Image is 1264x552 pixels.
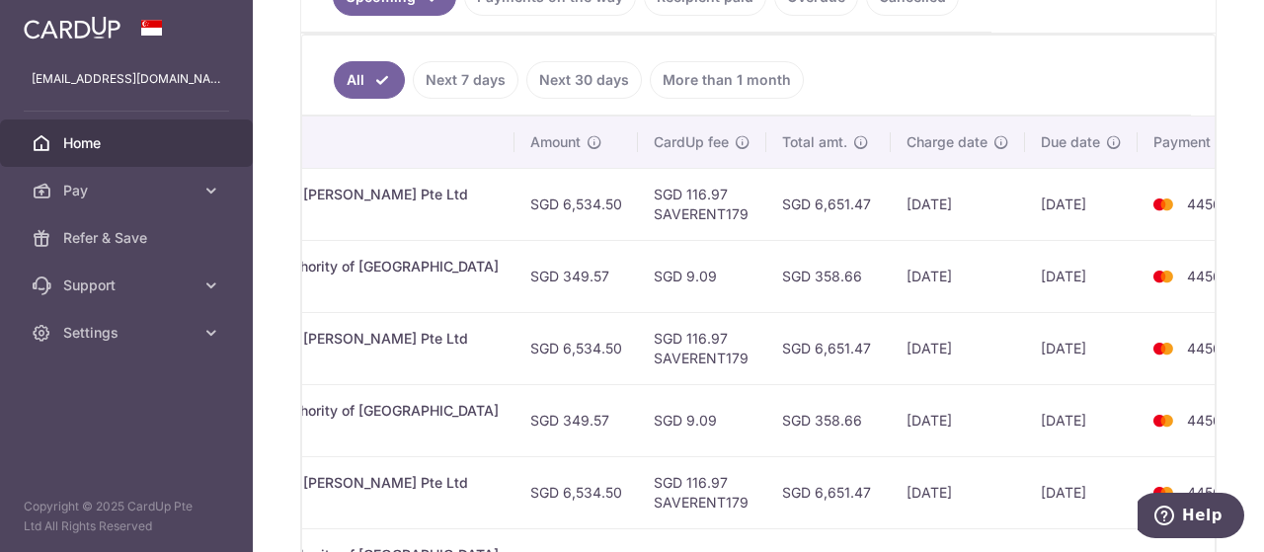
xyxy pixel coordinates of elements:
img: Bank Card [1144,409,1183,433]
td: SGD 6,651.47 [766,456,891,528]
td: SGD 6,651.47 [766,168,891,240]
span: Total amt. [782,132,847,152]
td: SGD 6,534.50 [514,168,638,240]
span: CardUp fee [654,132,729,152]
a: Next 7 days [413,61,518,99]
td: SGD 9.09 [638,240,766,312]
span: Settings [63,323,194,343]
td: [DATE] [1025,384,1138,456]
td: SGD 6,651.47 [766,312,891,384]
td: [DATE] [891,312,1025,384]
img: Bank Card [1144,481,1183,505]
img: Bank Card [1144,193,1183,216]
td: SGD 9.09 [638,384,766,456]
td: SGD 6,534.50 [514,456,638,528]
td: SGD 116.97 SAVERENT179 [638,168,766,240]
img: CardUp [24,16,120,39]
td: [DATE] [891,384,1025,456]
span: Home [63,133,194,153]
span: Charge date [907,132,987,152]
td: SGD 358.66 [766,384,891,456]
a: More than 1 month [650,61,804,99]
a: Next 30 days [526,61,642,99]
span: 4456 [1187,412,1222,429]
td: SGD 349.57 [514,240,638,312]
span: Support [63,276,194,295]
img: Bank Card [1144,265,1183,288]
span: 4456 [1187,340,1222,356]
td: [DATE] [1025,168,1138,240]
span: Refer & Save [63,228,194,248]
span: Due date [1041,132,1100,152]
td: SGD 358.66 [766,240,891,312]
td: [DATE] [891,168,1025,240]
td: SGD 116.97 SAVERENT179 [638,456,766,528]
td: SGD 349.57 [514,384,638,456]
span: Pay [63,181,194,200]
td: [DATE] [1025,240,1138,312]
td: [DATE] [891,456,1025,528]
a: All [334,61,405,99]
span: Amount [530,132,581,152]
td: SGD 6,534.50 [514,312,638,384]
p: [EMAIL_ADDRESS][DOMAIN_NAME] [32,69,221,89]
span: 4456 [1187,484,1222,501]
iframe: Opens a widget where you can find more information [1138,493,1244,542]
td: [DATE] [891,240,1025,312]
span: 4456 [1187,196,1222,212]
td: SGD 116.97 SAVERENT179 [638,312,766,384]
td: [DATE] [1025,456,1138,528]
td: [DATE] [1025,312,1138,384]
img: Bank Card [1144,337,1183,360]
span: 4456 [1187,268,1222,284]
